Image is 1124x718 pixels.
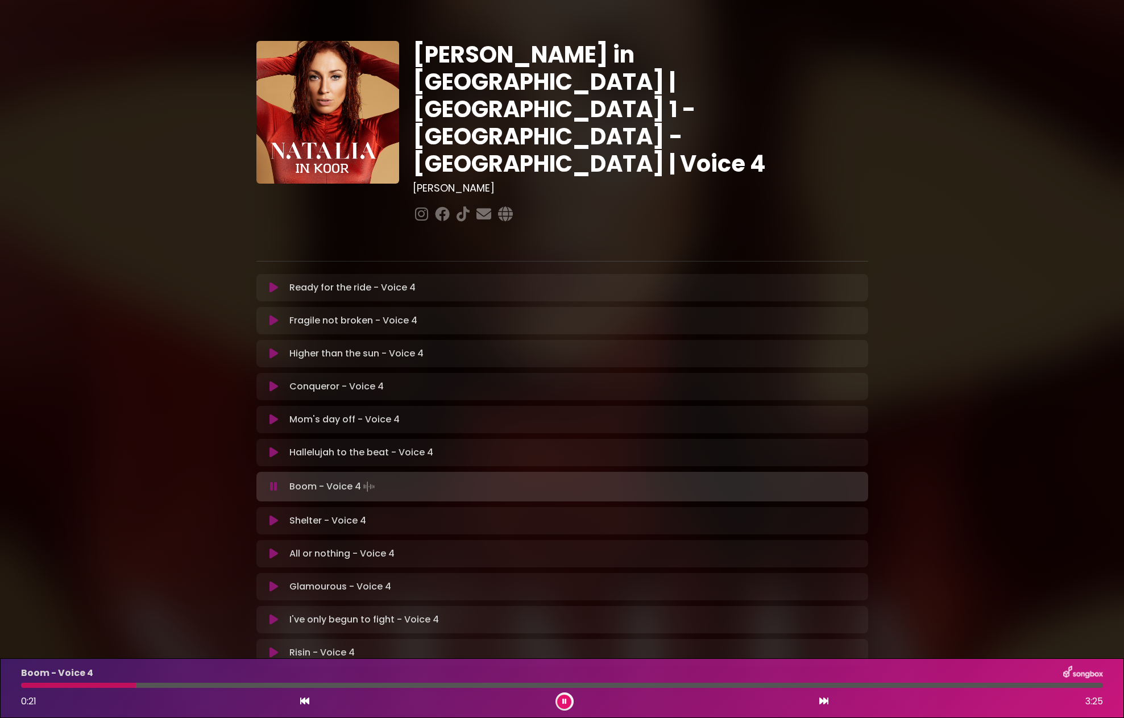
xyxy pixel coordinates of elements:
p: All or nothing - Voice 4 [289,547,395,561]
p: Glamourous - Voice 4 [289,580,391,594]
p: Boom - Voice 4 [289,479,377,495]
img: YTVS25JmS9CLUqXqkEhs [256,41,399,184]
p: I've only begun to fight - Voice 4 [289,613,439,626]
p: Ready for the ride - Voice 4 [289,281,416,294]
p: Higher than the sun - Voice 4 [289,347,424,360]
img: songbox-logo-white.png [1063,666,1103,680]
p: Fragile not broken - Voice 4 [289,314,417,327]
p: Hallelujah to the beat - Voice 4 [289,446,433,459]
p: Boom - Voice 4 [21,666,93,680]
span: 0:21 [21,695,36,708]
h3: [PERSON_NAME] [413,182,868,194]
span: 3:25 [1085,695,1103,708]
p: Risin - Voice 4 [289,646,355,659]
h1: [PERSON_NAME] in [GEOGRAPHIC_DATA] | [GEOGRAPHIC_DATA] 1 - [GEOGRAPHIC_DATA] - [GEOGRAPHIC_DATA] ... [413,41,868,177]
p: Conqueror - Voice 4 [289,380,384,393]
img: waveform4.gif [361,479,377,495]
p: Mom's day off - Voice 4 [289,413,400,426]
p: Shelter - Voice 4 [289,514,366,528]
